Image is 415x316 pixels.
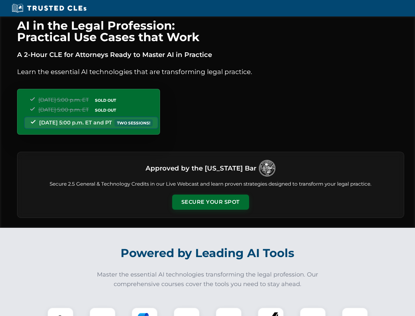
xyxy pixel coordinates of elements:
span: SOLD OUT [93,107,118,114]
img: Trusted CLEs [10,3,88,13]
button: Secure Your Spot [172,195,249,210]
h3: Approved by the [US_STATE] Bar [146,162,256,174]
h1: AI in the Legal Profession: Practical Use Cases that Work [17,20,404,43]
p: Master the essential AI technologies transforming the legal profession. Our comprehensive courses... [93,270,323,289]
p: Secure 2.5 General & Technology Credits in our Live Webcast and learn proven strategies designed ... [25,180,396,188]
h2: Powered by Leading AI Tools [26,242,390,265]
p: Learn the essential AI technologies that are transforming legal practice. [17,66,404,77]
span: [DATE] 5:00 p.m. ET [38,107,89,113]
p: A 2-Hour CLE for Attorneys Ready to Master AI in Practice [17,49,404,60]
span: [DATE] 5:00 p.m. ET [38,97,89,103]
span: SOLD OUT [93,97,118,104]
img: Logo [259,160,275,176]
